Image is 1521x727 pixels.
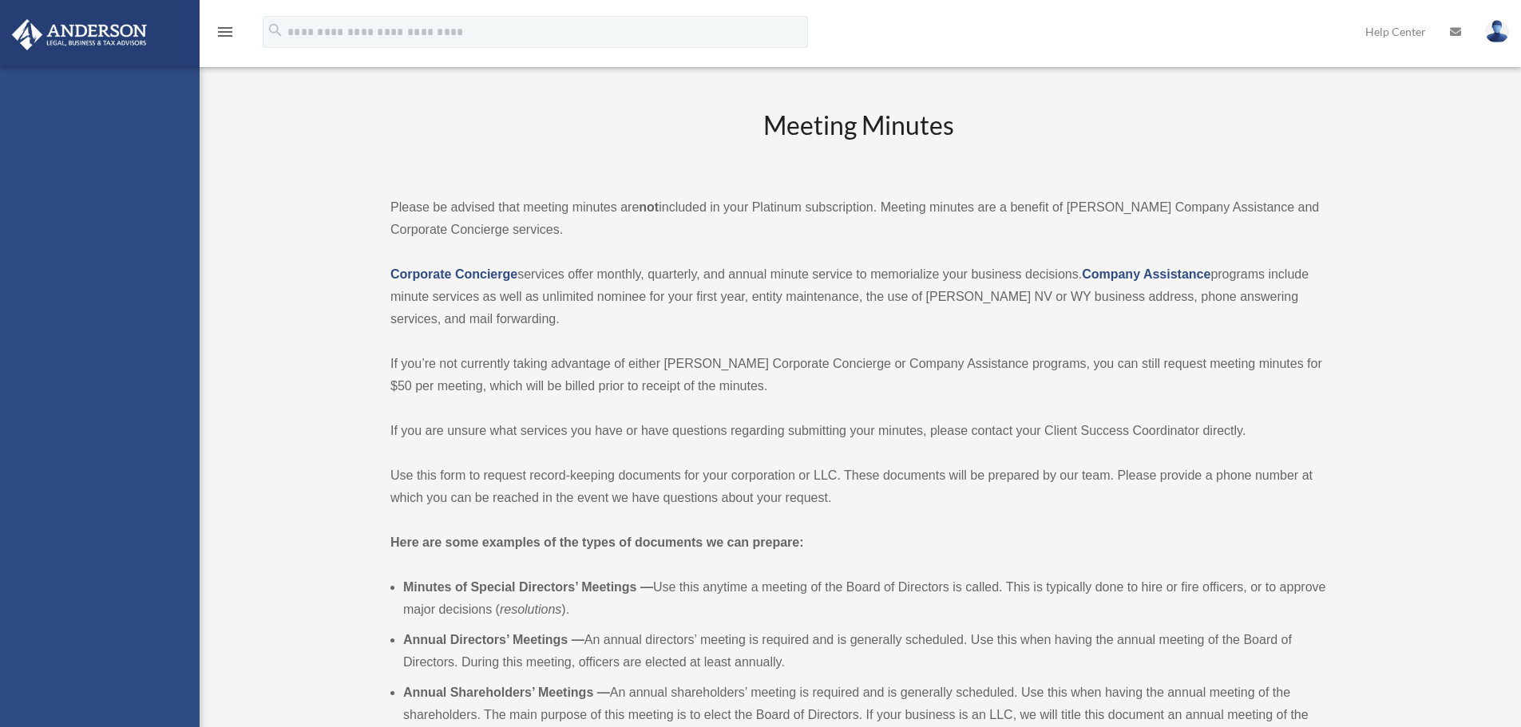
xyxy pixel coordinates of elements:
[390,535,804,549] strong: Here are some examples of the types of documents we can prepare:
[390,353,1326,397] p: If you’re not currently taking advantage of either [PERSON_NAME] Corporate Concierge or Company A...
[216,22,235,41] i: menu
[390,464,1326,509] p: Use this form to request record-keeping documents for your corporation or LLC. These documents wi...
[403,633,584,646] b: Annual Directors’ Meetings —
[403,576,1326,621] li: Use this anytime a meeting of the Board of Directors is called. This is typically done to hire or...
[1485,20,1509,43] img: User Pic
[267,22,284,39] i: search
[390,108,1326,174] h2: Meeting Minutes
[390,196,1326,241] p: Please be advised that meeting minutes are included in your Platinum subscription. Meeting minute...
[7,19,152,50] img: Anderson Advisors Platinum Portal
[390,267,517,281] a: Corporate Concierge
[1082,267,1210,281] a: Company Assistance
[390,263,1326,330] p: services offer monthly, quarterly, and annual minute service to memorialize your business decisio...
[500,603,561,616] em: resolutions
[639,200,659,214] strong: not
[390,420,1326,442] p: If you are unsure what services you have or have questions regarding submitting your minutes, ple...
[403,686,610,699] b: Annual Shareholders’ Meetings —
[216,28,235,41] a: menu
[403,580,653,594] b: Minutes of Special Directors’ Meetings —
[403,629,1326,674] li: An annual directors’ meeting is required and is generally scheduled. Use this when having the ann...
